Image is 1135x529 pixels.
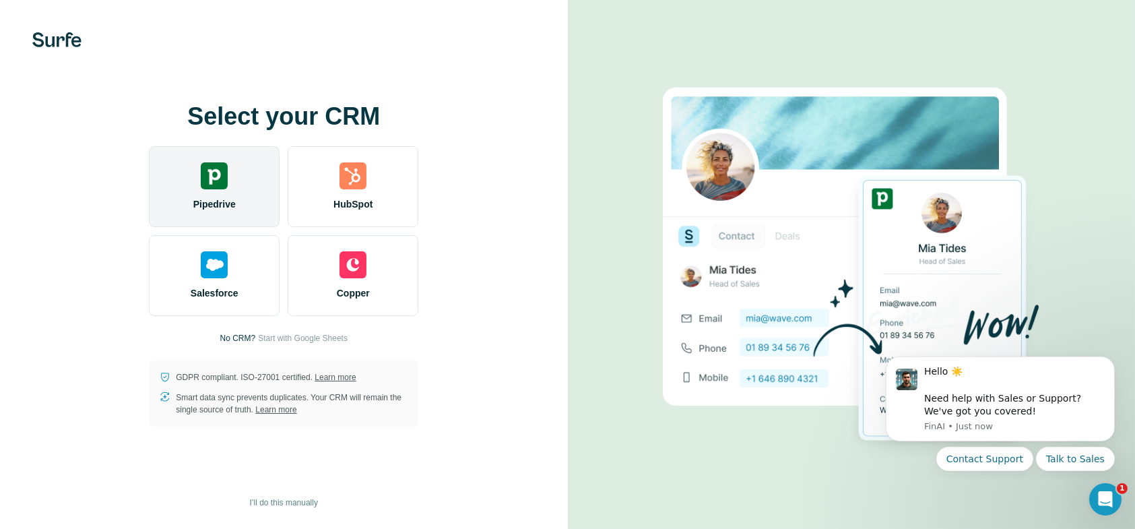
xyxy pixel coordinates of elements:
a: Learn more [315,373,356,382]
p: GDPR compliant. ISO-27001 certified. [176,371,356,383]
span: I’ll do this manually [250,497,318,509]
button: Start with Google Sheets [258,332,348,344]
p: No CRM? [220,332,256,344]
iframe: Intercom live chat [1089,483,1122,516]
span: HubSpot [333,197,372,211]
p: Smart data sync prevents duplicates. Your CRM will remain the single source of truth. [176,392,408,416]
h1: Select your CRM [149,103,418,130]
span: Pipedrive [193,197,236,211]
img: pipedrive's logo [201,162,228,189]
span: 1 [1117,483,1128,494]
img: salesforce's logo [201,251,228,278]
span: Salesforce [191,286,238,300]
img: Surfe's logo [32,32,82,47]
span: Copper [337,286,370,300]
img: PIPEDRIVE image [663,65,1040,465]
img: hubspot's logo [339,162,366,189]
button: I’ll do this manually [240,493,327,513]
img: copper's logo [339,251,366,278]
iframe: Intercom notifications message [866,345,1135,479]
a: Learn more [255,405,296,414]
